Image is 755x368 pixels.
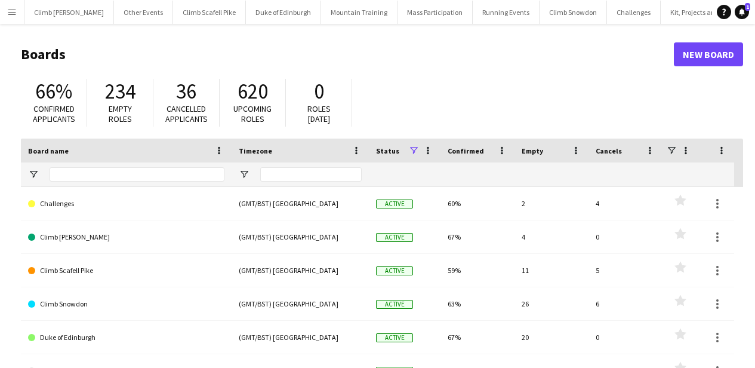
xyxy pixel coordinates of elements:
span: 0 [314,78,324,105]
a: Climb [PERSON_NAME] [28,220,224,254]
span: Upcoming roles [233,103,272,124]
span: Active [376,200,413,208]
div: 59% [440,254,514,287]
button: Climb Snowdon [540,1,607,24]
div: (GMT/BST) [GEOGRAPHIC_DATA] [232,220,369,253]
div: 0 [588,321,662,354]
span: 234 [105,78,135,105]
div: 5 [588,254,662,287]
h1: Boards [21,45,674,63]
div: 63% [440,287,514,320]
span: Active [376,333,413,342]
span: 66% [35,78,72,105]
div: (GMT/BST) [GEOGRAPHIC_DATA] [232,187,369,220]
div: (GMT/BST) [GEOGRAPHIC_DATA] [232,287,369,320]
span: Roles [DATE] [307,103,331,124]
button: Duke of Edinburgh [246,1,321,24]
input: Timezone Filter Input [260,167,362,182]
span: Cancelled applicants [165,103,208,124]
div: 67% [440,220,514,253]
span: Status [376,146,399,155]
div: 11 [514,254,588,287]
input: Board name Filter Input [50,167,224,182]
span: Board name [28,146,69,155]
span: Empty [522,146,543,155]
button: Mountain Training [321,1,397,24]
button: Climb Scafell Pike [173,1,246,24]
a: 1 [735,5,749,19]
span: Active [376,233,413,242]
button: Other Events [114,1,173,24]
span: 1 [745,3,750,11]
span: Active [376,266,413,275]
span: Timezone [239,146,272,155]
span: Confirmed [448,146,484,155]
button: Running Events [473,1,540,24]
a: New Board [674,42,743,66]
span: Active [376,300,413,309]
div: (GMT/BST) [GEOGRAPHIC_DATA] [232,321,369,354]
div: 60% [440,187,514,220]
span: 36 [176,78,196,105]
a: Duke of Edinburgh [28,321,224,354]
button: Kit, Projects and Office [661,1,749,24]
div: 67% [440,321,514,354]
div: 26 [514,287,588,320]
div: 2 [514,187,588,220]
a: Climb Snowdon [28,287,224,321]
button: Open Filter Menu [239,169,249,180]
span: Empty roles [109,103,132,124]
a: Climb Scafell Pike [28,254,224,287]
div: 4 [588,187,662,220]
span: Cancels [596,146,622,155]
div: 6 [588,287,662,320]
div: 4 [514,220,588,253]
div: 0 [588,220,662,253]
span: 620 [238,78,268,105]
button: Climb [PERSON_NAME] [24,1,114,24]
div: (GMT/BST) [GEOGRAPHIC_DATA] [232,254,369,287]
button: Mass Participation [397,1,473,24]
button: Open Filter Menu [28,169,39,180]
span: Confirmed applicants [33,103,75,124]
div: 20 [514,321,588,354]
a: Challenges [28,187,224,220]
button: Challenges [607,1,661,24]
